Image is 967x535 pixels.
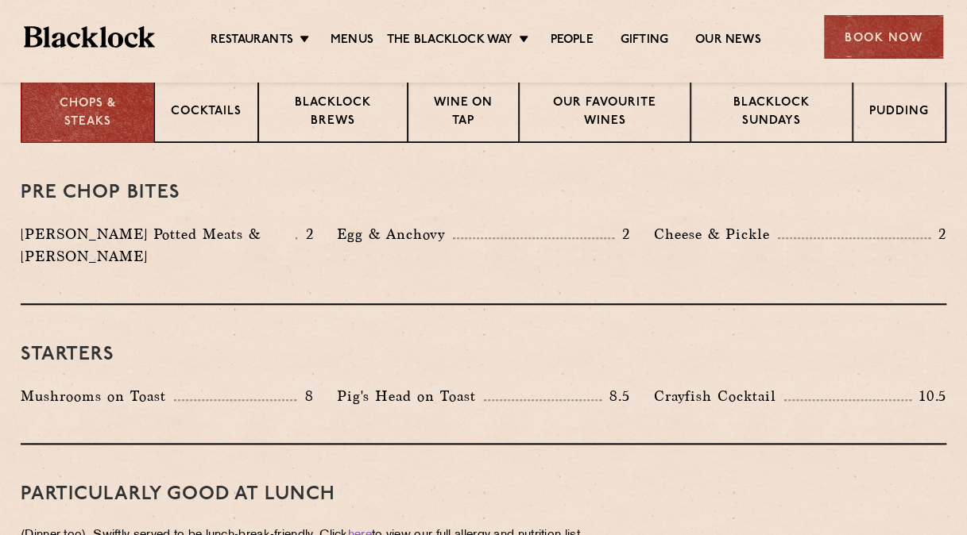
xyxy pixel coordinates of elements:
[536,94,673,132] p: Our favourite wines
[654,223,778,245] p: Cheese & Pickle
[621,33,668,50] a: Gifting
[21,484,946,505] h3: PARTICULARLY GOOD AT LUNCH
[211,33,293,50] a: Restaurants
[695,33,761,50] a: Our News
[601,386,630,406] p: 8.5
[550,33,593,50] a: People
[21,223,296,267] p: [PERSON_NAME] Potted Meats & [PERSON_NAME]
[707,94,836,132] p: Blacklock Sundays
[824,15,943,59] div: Book Now
[869,103,929,123] p: Pudding
[337,385,484,407] p: Pig's Head on Toast
[296,386,313,406] p: 8
[911,386,946,406] p: 10.5
[21,385,174,407] p: Mushrooms on Toast
[424,94,502,132] p: Wine on Tap
[331,33,373,50] a: Menus
[275,94,391,132] p: Blacklock Brews
[21,344,946,365] h3: Starters
[171,103,242,123] p: Cocktails
[21,183,946,203] h3: Pre Chop Bites
[38,95,137,131] p: Chops & Steaks
[387,33,513,50] a: The Blacklock Way
[930,224,946,244] p: 2
[654,385,784,407] p: Crayfish Cocktail
[337,223,453,245] p: Egg & Anchovy
[24,26,155,48] img: BL_Textured_Logo-footer-cropped.svg
[297,224,313,244] p: 2
[614,224,630,244] p: 2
